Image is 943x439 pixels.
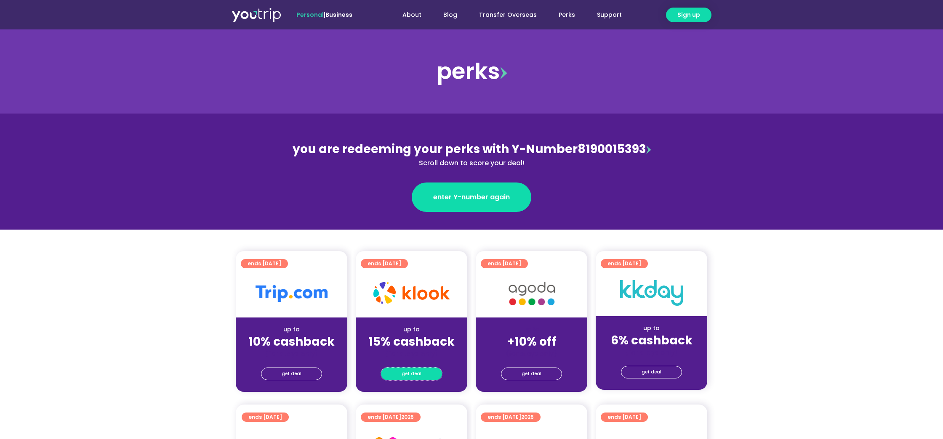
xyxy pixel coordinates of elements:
span: get deal [522,368,541,380]
a: ends [DATE] [481,259,528,268]
div: 8190015393 [289,140,654,168]
span: you are redeeming your perks with Y-Number [293,141,578,157]
span: ends [DATE] [368,259,401,268]
span: ends [DATE] [487,259,521,268]
a: get deal [621,366,682,378]
a: enter Y-number again [412,182,531,212]
a: Perks [548,7,586,23]
a: get deal [501,368,562,380]
a: get deal [381,368,442,380]
a: Transfer Overseas [468,7,548,23]
nav: Menu [375,7,633,23]
span: 2025 [401,413,414,420]
a: Sign up [666,8,711,22]
a: Blog [432,7,468,23]
span: Sign up [677,11,700,19]
div: up to [362,325,461,334]
strong: 10% cashback [248,333,335,350]
span: ends [DATE] [607,413,641,422]
a: get deal [261,368,322,380]
span: | [296,11,352,19]
span: get deal [642,366,661,378]
a: ends [DATE]2025 [361,413,421,422]
a: Business [325,11,352,19]
a: About [392,7,432,23]
a: ends [DATE] [361,259,408,268]
a: ends [DATE] [241,259,288,268]
a: Support [586,7,633,23]
span: up to [524,325,539,333]
div: up to [242,325,341,334]
span: ends [DATE] [248,259,281,268]
span: ends [DATE] [368,413,414,422]
div: (for stays only) [242,349,341,358]
div: Scroll down to score your deal! [289,158,654,168]
strong: 6% cashback [611,332,693,349]
a: ends [DATE] [242,413,289,422]
span: enter Y-number again [433,192,510,202]
strong: 15% cashback [368,333,455,350]
a: ends [DATE] [601,259,648,268]
a: ends [DATE]2025 [481,413,541,422]
strong: +10% off [507,333,556,350]
span: ends [DATE] [487,413,534,422]
div: (for stays only) [482,349,581,358]
span: ends [DATE] [607,259,641,268]
span: ends [DATE] [248,413,282,422]
a: ends [DATE] [601,413,648,422]
span: get deal [282,368,301,380]
span: get deal [402,368,421,380]
div: (for stays only) [602,348,701,357]
span: 2025 [521,413,534,420]
div: up to [602,324,701,333]
span: Personal [296,11,324,19]
div: (for stays only) [362,349,461,358]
